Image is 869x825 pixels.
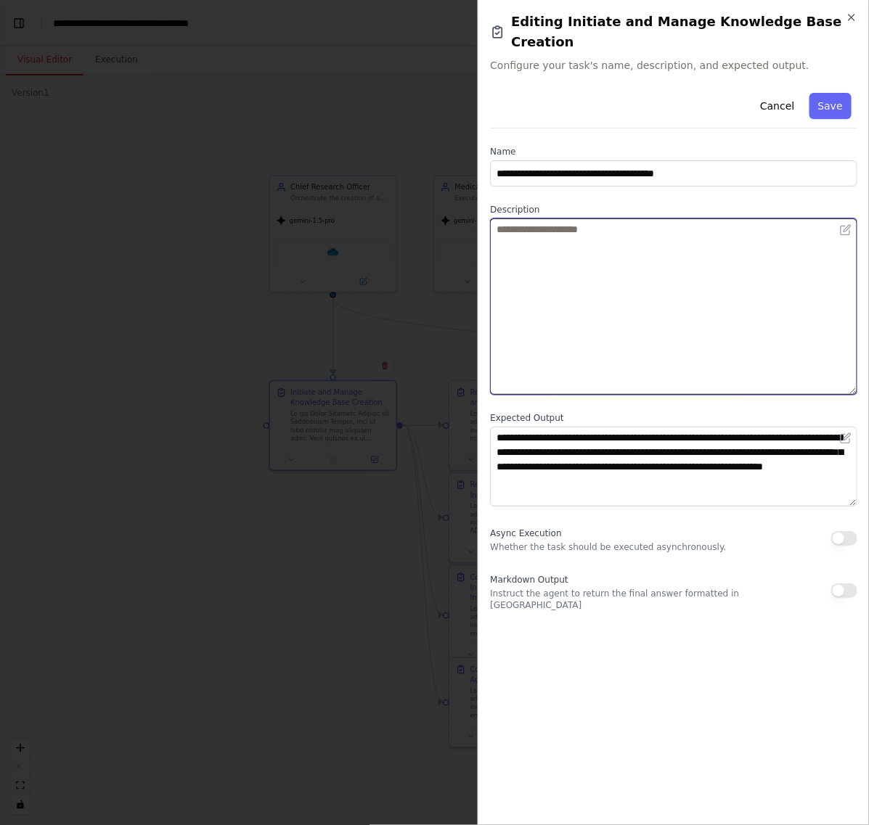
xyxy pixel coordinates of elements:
[490,541,726,553] p: Whether the task should be executed asynchronously.
[490,528,561,538] span: Async Execution
[837,221,854,239] button: Open in editor
[490,204,857,216] label: Description
[490,146,857,157] label: Name
[490,575,568,585] span: Markdown Output
[490,58,857,73] span: Configure your task's name, description, and expected output.
[809,93,852,119] button: Save
[490,12,857,52] h2: Editing Initiate and Manage Knowledge Base Creation
[490,588,831,611] p: Instruct the agent to return the final answer formatted in [GEOGRAPHIC_DATA]
[490,412,857,424] label: Expected Output
[837,430,854,447] button: Open in editor
[751,93,803,119] button: Cancel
